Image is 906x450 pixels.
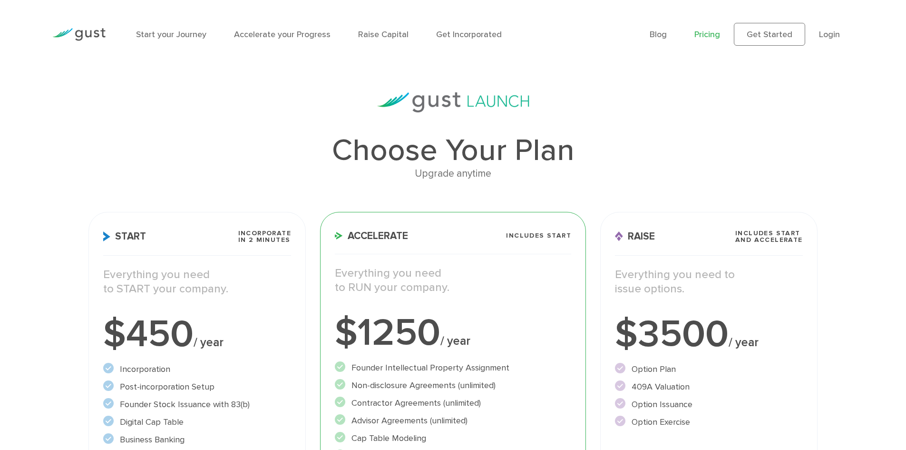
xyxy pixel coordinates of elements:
a: Login [819,30,840,40]
div: $3500 [615,315,803,353]
li: Business Banking [103,433,291,446]
div: $1250 [335,314,571,352]
li: Advisor Agreements (unlimited) [335,414,571,427]
a: Pricing [694,30,720,40]
div: $450 [103,315,291,353]
h1: Choose Your Plan [88,135,817,166]
img: Gust Logo [52,28,106,41]
li: Cap Table Modeling [335,432,571,445]
li: Non-disclosure Agreements (unlimited) [335,379,571,392]
p: Everything you need to RUN your company. [335,266,571,295]
img: Start Icon X2 [103,231,110,241]
li: Post-incorporation Setup [103,380,291,393]
li: Contractor Agreements (unlimited) [335,397,571,410]
a: Get Started [734,23,805,46]
span: Accelerate [335,231,408,241]
p: Everything you need to issue options. [615,268,803,296]
img: Accelerate Icon [335,232,343,240]
span: Includes START [506,232,571,239]
span: / year [729,335,759,350]
li: Digital Cap Table [103,416,291,429]
li: 409A Valuation [615,380,803,393]
span: Raise [615,231,655,241]
li: Option Exercise [615,416,803,429]
li: Founder Stock Issuance with 83(b) [103,398,291,411]
a: Accelerate your Progress [234,30,331,40]
li: Founder Intellectual Property Assignment [335,361,571,374]
a: Start your Journey [136,30,206,40]
a: Get Incorporated [436,30,502,40]
img: gust-launch-logos.svg [377,92,529,112]
span: / year [440,334,470,348]
div: Upgrade anytime [88,166,817,182]
li: Incorporation [103,363,291,376]
a: Blog [650,30,667,40]
span: / year [194,335,224,350]
span: Start [103,231,146,241]
span: Includes START and ACCELERATE [735,230,803,243]
li: Option Plan [615,363,803,376]
p: Everything you need to START your company. [103,268,291,296]
a: Raise Capital [358,30,409,40]
img: Raise Icon [615,231,623,241]
span: Incorporate in 2 Minutes [238,230,291,243]
li: Option Issuance [615,398,803,411]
